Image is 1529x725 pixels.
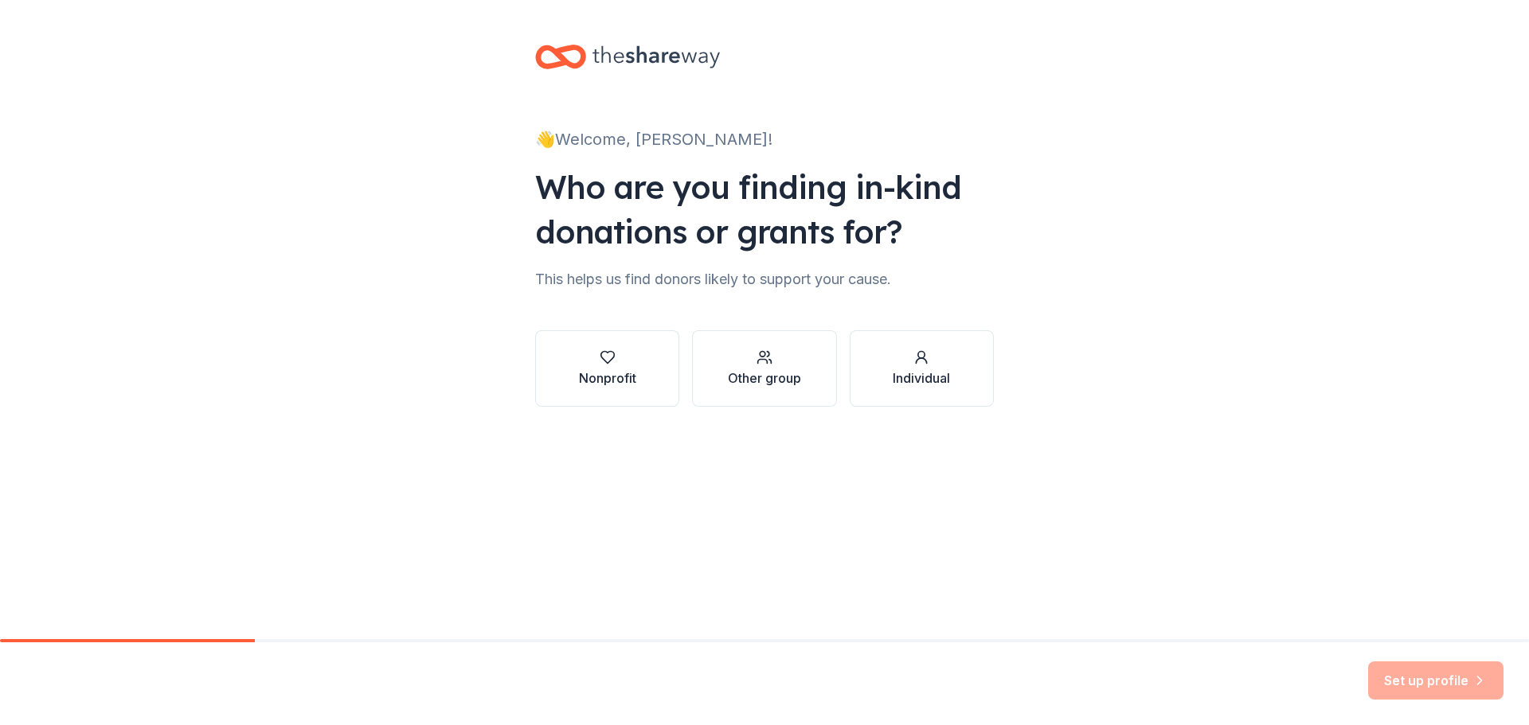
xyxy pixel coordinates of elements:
div: Who are you finding in-kind donations or grants for? [535,165,994,254]
button: Other group [692,330,836,407]
div: Nonprofit [579,368,636,388]
div: 👋 Welcome, [PERSON_NAME]! [535,127,994,152]
div: Individual [893,368,950,388]
div: This helps us find donors likely to support your cause. [535,267,994,292]
button: Individual [850,330,994,407]
button: Nonprofit [535,330,679,407]
div: Other group [728,368,801,388]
